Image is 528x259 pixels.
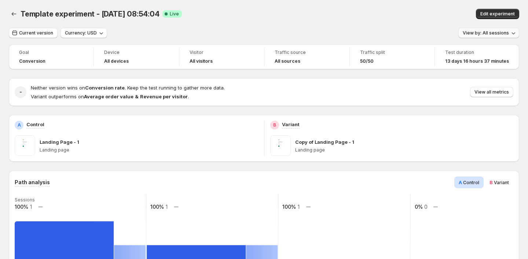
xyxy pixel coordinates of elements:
span: Variant outperforms on . [31,94,189,99]
h3: Path analysis [15,179,50,186]
span: Goal [19,50,83,55]
span: View all metrics [474,89,509,95]
a: DeviceAll devices [104,49,168,65]
span: 13 days 16 hours 37 minutes [445,58,509,64]
text: 100% [282,204,296,210]
span: Device [104,50,168,55]
span: Live [170,11,179,17]
text: 1 [30,204,32,210]
p: Landing page [40,147,258,153]
button: Current version [9,28,58,38]
button: Back [9,9,19,19]
p: Copy of Landing Page - 1 [295,138,354,146]
span: View by: All sessions [463,30,509,36]
h4: All devices [104,58,129,64]
button: View all metrics [470,87,513,97]
p: Control [26,121,44,128]
a: Traffic split50/50 [360,49,424,65]
span: A [459,179,462,185]
p: Landing Page - 1 [40,138,79,146]
p: Landing page [295,147,514,153]
a: GoalConversion [19,49,83,65]
text: 0 [424,204,428,210]
strong: Conversion rate [85,85,125,91]
h2: B [273,122,276,128]
button: Edit experiment [476,9,519,19]
h4: All visitors [190,58,213,64]
text: 1 [166,204,168,210]
strong: Average order value [84,94,133,99]
span: Edit experiment [480,11,515,17]
a: VisitorAll visitors [190,49,254,65]
text: Sessions [15,197,35,203]
span: B [489,179,493,185]
span: Test duration [445,50,509,55]
span: Template experiment - [DATE] 08:54:04 [21,10,159,18]
span: Current version [19,30,53,36]
text: 1 [298,204,300,210]
img: Landing Page - 1 [15,135,35,156]
span: Traffic source [275,50,339,55]
text: 100% [150,204,164,210]
span: Visitor [190,50,254,55]
button: View by: All sessions [458,28,519,38]
h4: All sources [275,58,300,64]
text: 0% [415,204,423,210]
h2: - [19,88,22,96]
strong: Revenue per visitor [140,94,188,99]
strong: & [135,94,139,99]
span: Variant [494,180,509,185]
span: Control [463,180,479,185]
a: Test duration13 days 16 hours 37 minutes [445,49,509,65]
span: Traffic split [360,50,424,55]
span: Neither version wins on . Keep the test running to gather more data. [31,85,225,91]
text: 100% [15,204,28,210]
button: Currency: USD [60,28,107,38]
span: 50/50 [360,58,374,64]
a: Traffic sourceAll sources [275,49,339,65]
span: Currency: USD [65,30,97,36]
p: Variant [282,121,300,128]
img: Copy of Landing Page - 1 [270,135,291,156]
h2: A [18,122,21,128]
span: Conversion [19,58,45,64]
